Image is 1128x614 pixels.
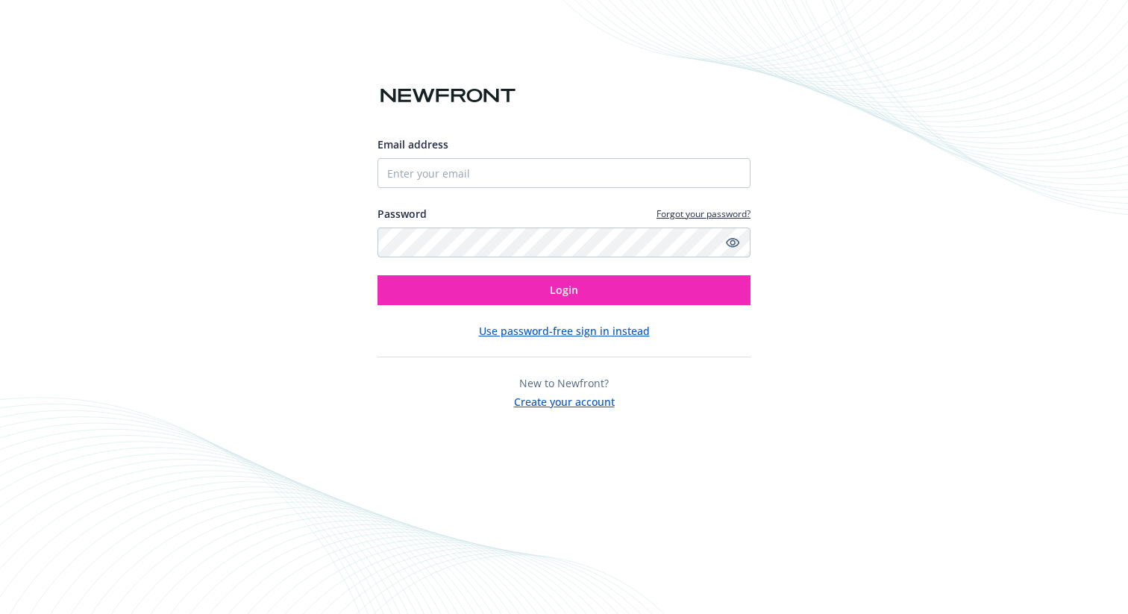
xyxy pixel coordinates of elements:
[377,206,427,222] label: Password
[479,323,650,339] button: Use password-free sign in instead
[657,207,751,220] a: Forgot your password?
[514,391,615,410] button: Create your account
[377,158,751,188] input: Enter your email
[550,283,578,297] span: Login
[724,234,742,251] a: Show password
[377,137,448,151] span: Email address
[377,83,518,109] img: Newfront logo
[519,376,609,390] span: New to Newfront?
[377,275,751,305] button: Login
[377,228,751,257] input: Enter your password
